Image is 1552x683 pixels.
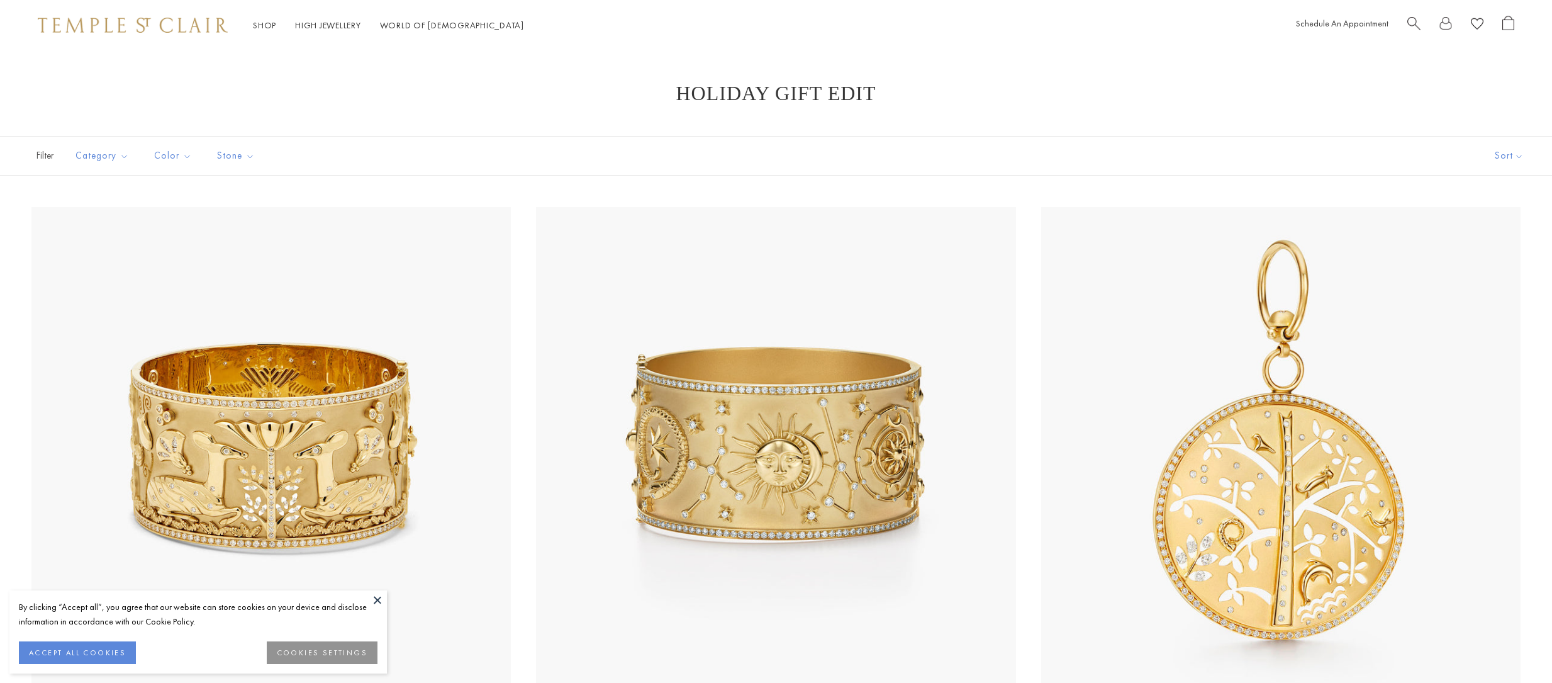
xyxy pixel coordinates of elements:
[1466,137,1552,175] button: Show sort by
[1296,18,1388,29] a: Schedule An Appointment
[211,148,264,164] span: Stone
[69,148,138,164] span: Category
[1471,16,1483,35] a: View Wishlist
[253,20,276,31] a: ShopShop
[19,600,377,629] div: By clicking “Accept all”, you agree that our website can store cookies on your device and disclos...
[38,18,228,33] img: Temple St. Clair
[208,142,264,170] button: Stone
[66,142,138,170] button: Category
[253,18,524,33] nav: Main navigation
[1407,16,1421,35] a: Search
[148,148,201,164] span: Color
[1502,16,1514,35] a: Open Shopping Bag
[145,142,201,170] button: Color
[295,20,361,31] a: High JewelleryHigh Jewellery
[267,641,377,664] button: COOKIES SETTINGS
[19,641,136,664] button: ACCEPT ALL COOKIES
[380,20,524,31] a: World of [DEMOGRAPHIC_DATA]World of [DEMOGRAPHIC_DATA]
[50,82,1502,104] h1: Holiday Gift Edit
